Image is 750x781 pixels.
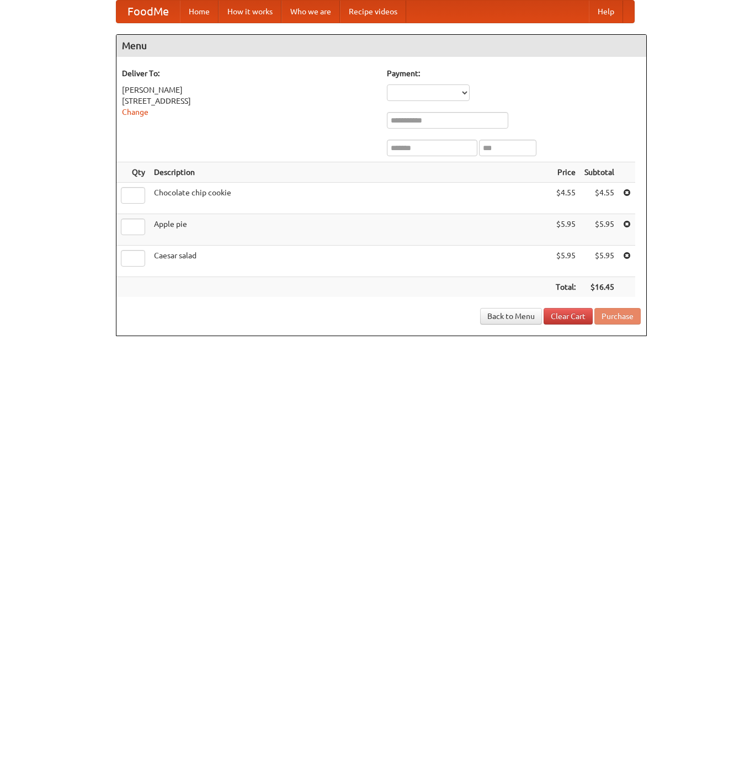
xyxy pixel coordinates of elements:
[116,162,150,183] th: Qty
[580,246,619,277] td: $5.95
[580,277,619,297] th: $16.45
[180,1,219,23] a: Home
[594,308,641,325] button: Purchase
[116,1,180,23] a: FoodMe
[544,308,593,325] a: Clear Cart
[589,1,623,23] a: Help
[551,246,580,277] td: $5.95
[150,183,551,214] td: Chocolate chip cookie
[551,214,580,246] td: $5.95
[551,162,580,183] th: Price
[580,162,619,183] th: Subtotal
[116,35,646,57] h4: Menu
[551,183,580,214] td: $4.55
[150,162,551,183] th: Description
[122,68,376,79] h5: Deliver To:
[122,84,376,95] div: [PERSON_NAME]
[480,308,542,325] a: Back to Menu
[150,246,551,277] td: Caesar salad
[281,1,340,23] a: Who we are
[150,214,551,246] td: Apple pie
[580,214,619,246] td: $5.95
[551,277,580,297] th: Total:
[387,68,641,79] h5: Payment:
[122,108,148,116] a: Change
[219,1,281,23] a: How it works
[580,183,619,214] td: $4.55
[122,95,376,107] div: [STREET_ADDRESS]
[340,1,406,23] a: Recipe videos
